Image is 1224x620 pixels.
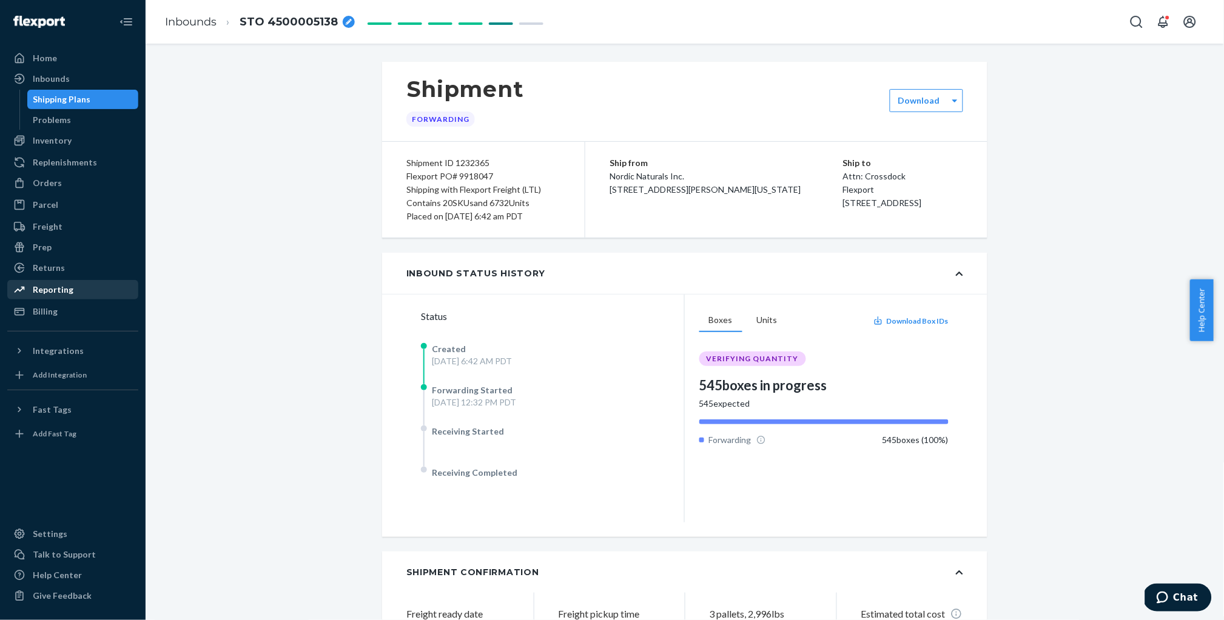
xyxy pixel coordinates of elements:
div: Placed on [DATE] 6:42 am PDT [406,210,560,223]
div: Integrations [33,345,84,357]
p: Ship from [610,156,843,170]
div: Home [33,52,57,64]
span: Receiving Completed [432,467,517,478]
button: Download Box IDs [873,316,949,326]
a: Returns [7,258,138,278]
div: Billing [33,305,58,318]
a: Prep [7,238,138,257]
a: Freight [7,217,138,236]
a: Help Center [7,565,138,585]
button: Integrations [7,341,138,361]
a: Inbounds [7,69,138,88]
div: Talk to Support [33,548,96,561]
button: Open Search Box [1125,10,1149,34]
p: Ship to [843,156,964,170]
div: Add Integration [33,370,87,380]
button: Boxes [699,309,742,332]
button: Open account menu [1178,10,1202,34]
div: Shipping Plans [33,93,91,105]
div: Forwarding [406,112,475,127]
div: Fast Tags [33,404,72,416]
span: [STREET_ADDRESS] [843,198,922,208]
span: Created [432,344,466,354]
a: Home [7,48,138,68]
iframe: Opens a widget where you can chat to one of our agents [1145,584,1212,614]
ol: breadcrumbs [155,4,365,40]
a: Settings [7,524,138,544]
label: Download [898,95,940,107]
button: Talk to Support [7,545,138,564]
a: Reporting [7,280,138,299]
div: 545 boxes ( 100 %) [883,434,949,446]
div: Reporting [33,284,73,296]
a: Inbounds [165,15,217,28]
div: Returns [33,262,65,274]
a: Parcel [7,195,138,215]
a: Inventory [7,131,138,150]
div: Inbounds [33,73,70,85]
span: Nordic Naturals Inc. [STREET_ADDRESS][PERSON_NAME][US_STATE] [610,171,801,195]
a: Add Integration [7,365,138,385]
div: Add Fast Tag [33,428,76,439]
div: Settings [33,528,67,540]
span: Receiving Started [432,426,504,436]
a: Replenishments [7,153,138,172]
div: Contains 20 SKUs and 6732 Units [406,196,560,210]
div: Parcel [33,199,58,211]
span: VERIFYING QUANTITY [707,354,799,364]
button: Give Feedback [7,586,138,605]
div: Inbound Status History [406,267,545,279]
div: Help Center [33,569,82,581]
a: Orders [7,173,138,193]
div: Flexport PO# 9918047 [406,170,560,183]
p: Attn: Crossdock [843,170,964,183]
div: Freight [33,221,62,233]
button: Close Navigation [114,10,138,34]
div: Replenishments [33,156,97,168]
span: STO 4500005138 [240,15,338,30]
div: Give Feedback [33,590,92,602]
span: Forwarding Started [432,385,513,395]
a: Add Fast Tag [7,424,138,444]
a: Problems [27,110,139,130]
button: Help Center [1190,279,1214,341]
h1: Shipment [406,76,523,102]
div: Inventory [33,135,72,147]
p: Flexport [843,183,964,196]
div: 545 boxes in progress [699,376,949,395]
div: Shipment ID 1232365 [406,156,560,170]
div: [DATE] 6:42 AM PDT [432,355,512,367]
button: Fast Tags [7,400,138,419]
div: Problems [33,114,72,126]
div: Shipment Confirmation [406,566,539,578]
div: Forwarding [699,434,766,446]
div: 545 expected [699,398,949,410]
div: Status [421,309,684,324]
button: Open notifications [1151,10,1175,34]
div: Shipping with Flexport Freight (LTL) [406,183,560,196]
button: Units [747,309,787,332]
div: Prep [33,241,52,253]
a: Shipping Plans [27,90,139,109]
img: Flexport logo [13,16,65,28]
div: Orders [33,177,62,189]
div: [DATE] 12:32 PM PDT [432,396,516,408]
a: Billing [7,302,138,321]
